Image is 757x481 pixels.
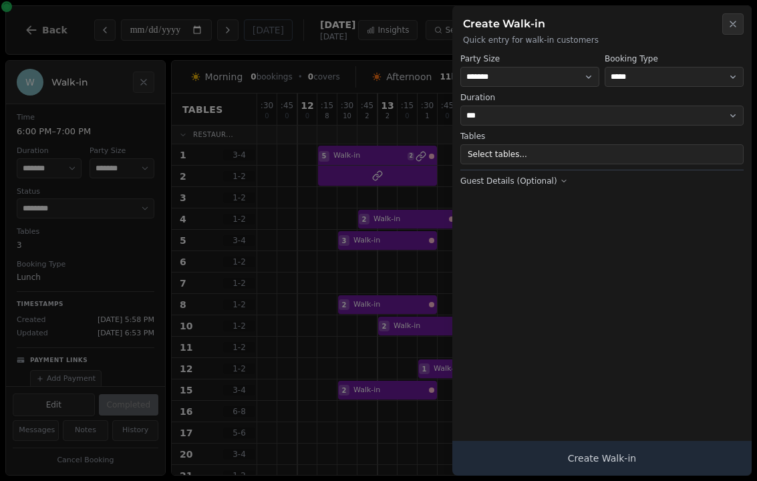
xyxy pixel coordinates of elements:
[460,53,599,64] label: Party Size
[463,35,741,45] p: Quick entry for walk-in customers
[460,92,744,103] label: Duration
[460,131,744,142] label: Tables
[452,441,752,476] button: Create Walk-in
[605,53,744,64] label: Booking Type
[460,144,744,164] button: Select tables...
[463,16,741,32] h2: Create Walk-in
[460,176,568,186] button: Guest Details (Optional)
